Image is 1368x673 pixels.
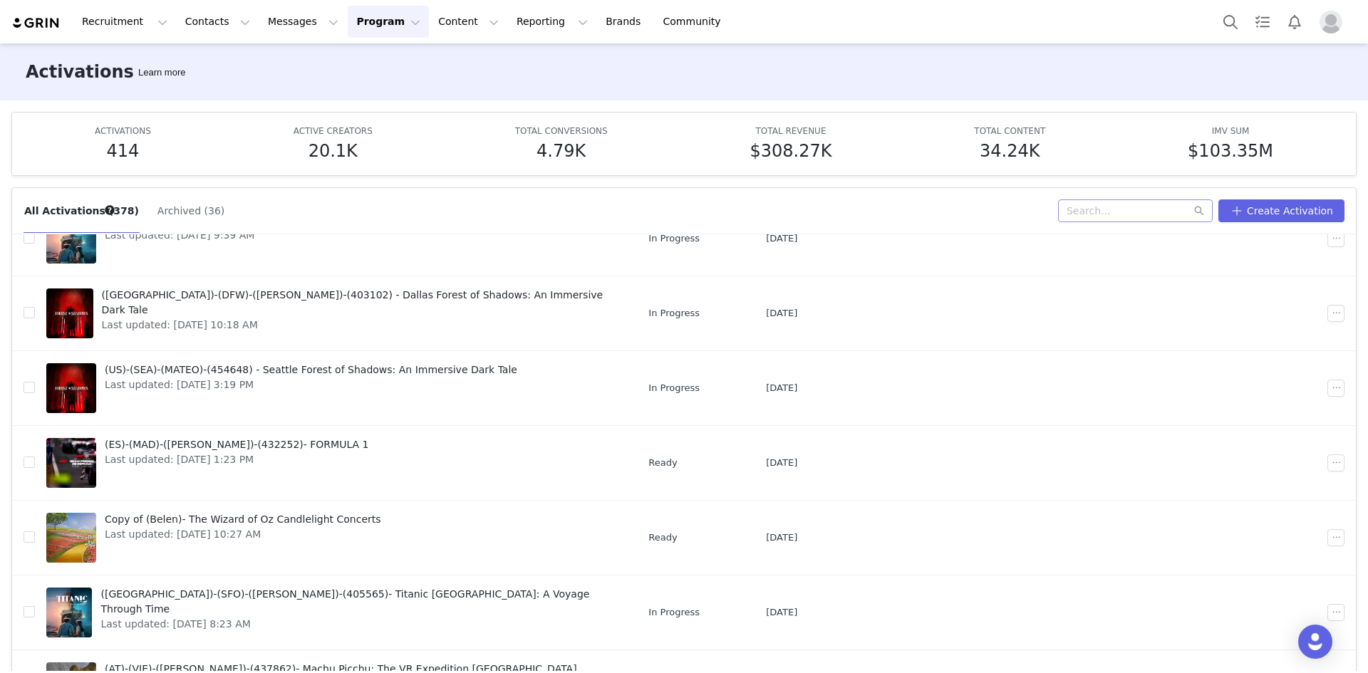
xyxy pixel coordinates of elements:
h5: 414 [106,138,139,164]
h5: $103.35M [1188,138,1273,164]
h3: Activations [26,59,134,85]
h5: 34.24K [980,138,1040,164]
h5: 20.1K [309,138,358,164]
a: (ES)-(MAD)-([PERSON_NAME])-(432252)- FORMULA 1Last updated: [DATE] 1:23 PM [46,434,626,491]
span: Ready [648,456,677,470]
span: Last updated: [DATE] 1:23 PM [105,452,368,467]
span: IMV SUM [1212,126,1250,136]
span: [DATE] [766,306,797,320]
div: Tooltip anchor [135,66,188,80]
span: TOTAL CONVERSIONS [515,126,608,136]
h5: 4.79K [537,138,586,164]
a: Copy of (Belen)- The Wizard of Oz Candlelight ConcertsLast updated: [DATE] 10:27 AM [46,509,626,566]
span: ([GEOGRAPHIC_DATA])-(SFO)-([PERSON_NAME])-(405565)- Titanic [GEOGRAPHIC_DATA]: A Voyage Through Time [100,587,617,617]
a: ([GEOGRAPHIC_DATA])-(DFW)-([PERSON_NAME])-(403102) - Dallas Forest of Shadows: An Immersive Dark ... [46,285,626,342]
button: Program [348,6,429,38]
span: In Progress [648,381,700,395]
span: Copy of (Belen)- The Wizard of Oz Candlelight Concerts [105,512,381,527]
a: (US)-(SMF)-([PERSON_NAME])-(465845)- Titanic Sacramento: A Voyage Through TimeLast updated: [DATE... [46,210,626,267]
div: Open Intercom Messenger [1298,625,1332,659]
button: All Activations (378) [24,199,140,222]
button: Notifications [1279,6,1310,38]
span: Last updated: [DATE] 10:27 AM [105,527,381,542]
button: Recruitment [73,6,176,38]
span: [DATE] [766,381,797,395]
span: TOTAL CONTENT [974,126,1045,136]
span: In Progress [648,605,700,620]
span: Last updated: [DATE] 9:39 AM [105,228,531,243]
span: [DATE] [766,605,797,620]
span: In Progress [648,306,700,320]
a: ([GEOGRAPHIC_DATA])-(SFO)-([PERSON_NAME])-(405565)- Titanic [GEOGRAPHIC_DATA]: A Voyage Through T... [46,584,626,641]
a: (US)-(SEA)-(MATEO)-(454648) - Seattle Forest of Shadows: An Immersive Dark TaleLast updated: [DAT... [46,360,626,417]
span: Last updated: [DATE] 8:23 AM [100,617,617,632]
span: TOTAL REVENUE [756,126,826,136]
span: (US)-(SEA)-(MATEO)-(454648) - Seattle Forest of Shadows: An Immersive Dark Tale [105,362,517,377]
span: [DATE] [766,531,797,545]
span: (ES)-(MAD)-([PERSON_NAME])-(432252)- FORMULA 1 [105,437,368,452]
img: grin logo [11,16,61,30]
span: Last updated: [DATE] 3:19 PM [105,377,517,392]
button: Contacts [177,6,259,38]
input: Search... [1058,199,1213,222]
img: placeholder-profile.jpg [1320,11,1342,33]
a: Community [655,6,736,38]
span: [DATE] [766,231,797,246]
button: Archived (36) [157,199,225,222]
button: Profile [1311,11,1357,33]
span: In Progress [648,231,700,246]
i: icon: search [1194,206,1204,216]
button: Search [1215,6,1246,38]
span: ACTIVE CREATORS [294,126,373,136]
span: ACTIVATIONS [95,126,151,136]
div: Tooltip anchor [103,204,116,216]
button: Content [430,6,507,38]
span: Ready [648,531,677,545]
a: Brands [597,6,653,38]
span: ([GEOGRAPHIC_DATA])-(DFW)-([PERSON_NAME])-(403102) - Dallas Forest of Shadows: An Immersive Dark ... [102,288,618,318]
span: Last updated: [DATE] 10:18 AM [102,318,618,333]
button: Messages [259,6,347,38]
h5: $308.27K [750,138,832,164]
a: Tasks [1247,6,1278,38]
button: Reporting [508,6,596,38]
button: Create Activation [1218,199,1344,222]
span: [DATE] [766,456,797,470]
